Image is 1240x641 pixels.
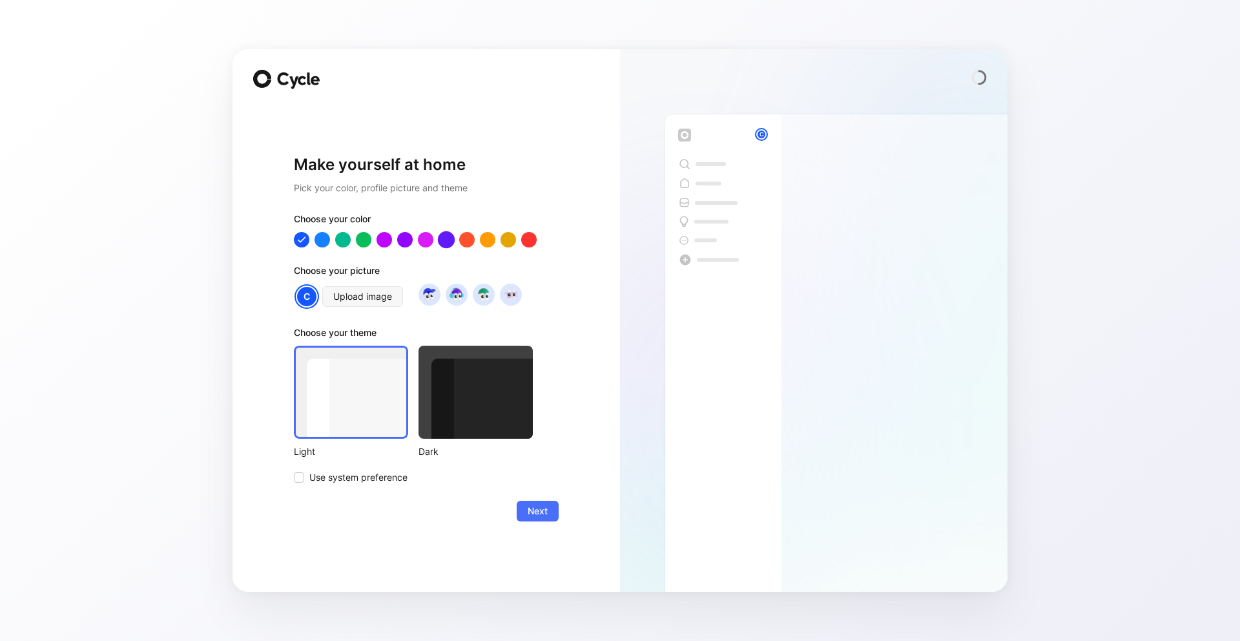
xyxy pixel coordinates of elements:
[333,289,392,304] span: Upload image
[296,286,318,308] div: C
[294,325,533,346] div: Choose your theme
[448,286,465,303] img: avatar
[502,286,519,303] img: avatar
[294,211,559,232] div: Choose your color
[294,180,559,196] h2: Pick your color, profile picture and theme
[322,286,403,307] button: Upload image
[420,286,438,303] img: avatar
[294,154,559,175] h1: Make yourself at home
[418,444,533,459] div: Dark
[294,263,559,284] div: Choose your picture
[294,444,408,459] div: Light
[678,129,691,142] img: workspace-default-logo-wX5zAyuM.png
[756,129,767,140] div: C
[517,501,559,521] button: Next
[528,503,548,519] span: Next
[475,286,492,303] img: avatar
[309,470,408,485] span: Use system preference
